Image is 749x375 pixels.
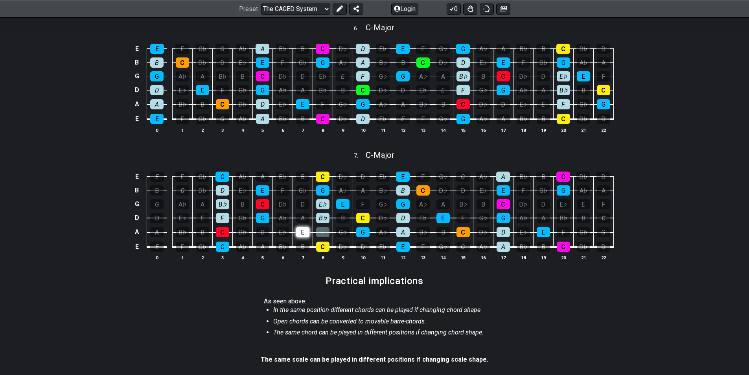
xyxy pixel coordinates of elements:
[195,172,209,182] div: G♭
[517,199,530,209] div: D♭
[463,3,477,14] button: Toggle Dexterity for all fretkits
[296,114,309,124] div: B
[256,44,269,54] div: A
[556,44,570,54] div: C
[313,126,333,134] th: 8
[276,213,289,223] div: A♭
[356,114,370,124] div: D
[456,213,470,223] div: F
[147,126,167,134] th: 0
[517,114,530,124] div: B♭
[537,85,550,95] div: A
[477,185,490,196] div: E♭
[356,199,370,209] div: F
[416,185,430,196] div: C
[553,126,573,134] th: 20
[376,114,390,124] div: E♭
[497,227,510,237] div: D
[436,85,450,95] div: E
[453,126,473,134] th: 15
[416,99,430,109] div: B♭
[497,213,510,223] div: G
[256,99,269,109] div: D
[176,71,189,81] div: A♭
[396,185,410,196] div: B
[276,44,289,54] div: B♭
[557,114,570,124] div: C
[256,199,269,209] div: C
[516,44,530,54] div: B♭
[473,126,493,134] th: 16
[336,213,350,223] div: B
[396,71,410,81] div: G
[456,71,470,81] div: B♭
[516,172,530,182] div: B♭
[416,199,430,209] div: A♭
[436,44,450,54] div: G♭
[597,57,610,68] div: A
[196,85,209,95] div: E
[513,126,533,134] th: 18
[215,44,229,54] div: G
[196,199,209,209] div: A
[336,172,350,182] div: D♭
[596,172,610,182] div: D
[536,172,550,182] div: B
[333,126,353,134] th: 9
[396,172,410,182] div: E
[196,185,209,196] div: D♭
[537,71,550,81] div: D
[456,85,470,95] div: F
[597,185,610,196] div: A
[537,57,550,68] div: G♭
[296,199,309,209] div: D
[416,114,430,124] div: F
[293,126,313,134] th: 7
[493,126,513,134] th: 17
[316,85,329,95] div: B♭
[456,227,470,237] div: C
[557,99,570,109] div: F
[376,172,390,182] div: E♭
[577,213,590,223] div: B
[556,172,570,182] div: C
[537,114,550,124] div: B
[196,114,209,124] div: G♭
[557,213,570,223] div: B♭
[416,57,430,68] div: C
[316,71,329,81] div: E♭
[353,126,373,134] th: 10
[216,71,229,81] div: B♭
[336,114,350,124] div: D♭
[176,199,189,209] div: A♭
[416,213,430,223] div: E♭
[356,44,370,54] div: D
[356,213,370,223] div: C
[236,99,249,109] div: D♭
[396,114,410,124] div: E
[416,71,430,81] div: A♭
[256,185,269,196] div: E
[497,99,510,109] div: D
[276,172,289,182] div: B♭
[276,57,289,68] div: F
[132,55,142,69] td: B
[256,213,269,223] div: G
[176,227,189,237] div: B♭
[517,227,530,237] div: E♭
[276,85,289,95] div: A♭
[336,71,350,81] div: E
[456,172,470,182] div: G
[537,185,550,196] div: G♭
[477,85,490,95] div: G♭
[296,172,309,182] div: B
[316,227,329,237] div: F
[150,99,164,109] div: A
[132,97,142,112] td: A
[366,150,394,160] span: C - Major
[447,3,461,14] button: 0
[376,44,390,54] div: E♭
[316,199,329,209] div: E♭
[436,185,450,196] div: D♭
[132,111,142,126] td: E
